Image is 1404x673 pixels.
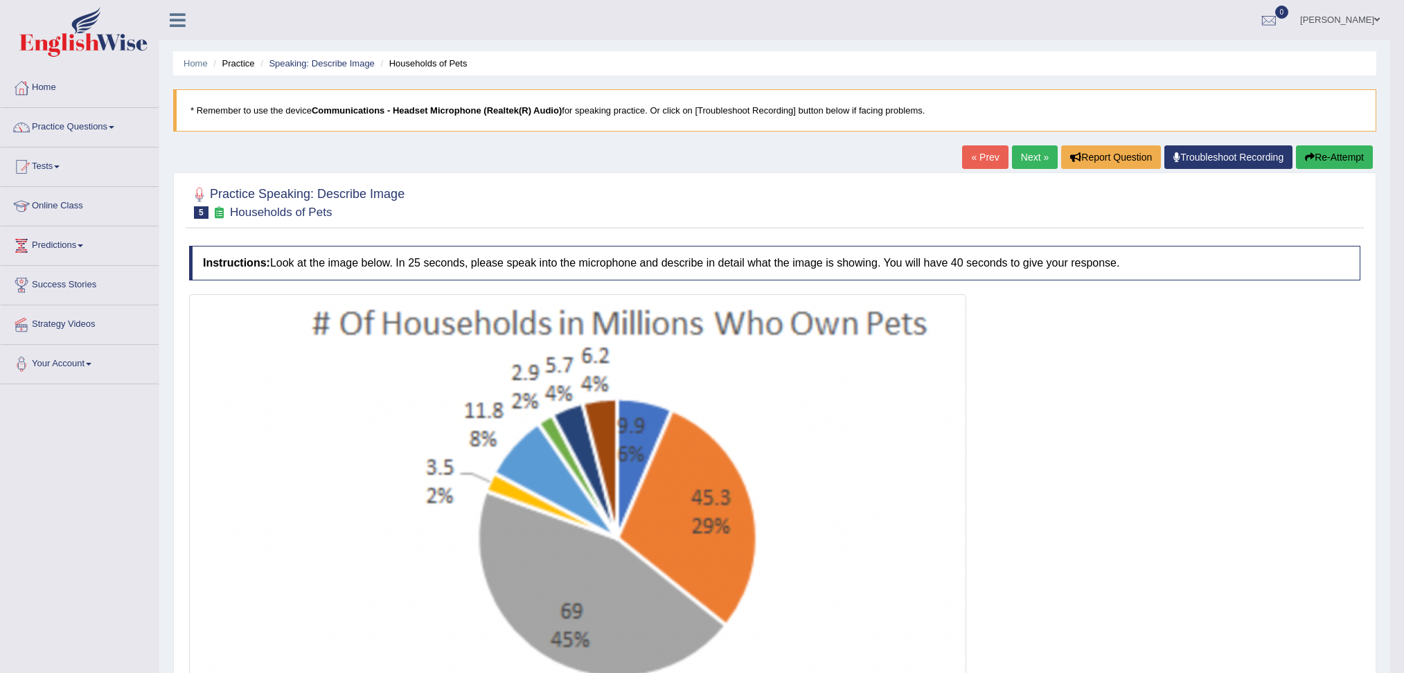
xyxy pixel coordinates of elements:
li: Households of Pets [377,57,467,70]
small: Exam occurring question [212,206,226,219]
b: Instructions: [203,257,270,269]
b: Communications - Headset Microphone (Realtek(R) Audio) [312,105,562,116]
a: Next » [1012,145,1058,169]
button: Report Question [1061,145,1161,169]
a: « Prev [962,145,1008,169]
a: Home [1,69,159,103]
button: Re-Attempt [1296,145,1373,169]
a: Your Account [1,345,159,379]
h2: Practice Speaking: Describe Image [189,184,405,219]
span: 5 [194,206,208,219]
a: Troubleshoot Recording [1164,145,1292,169]
a: Online Class [1,187,159,222]
a: Predictions [1,226,159,261]
a: Success Stories [1,266,159,300]
a: Practice Questions [1,108,159,143]
a: Speaking: Describe Image [269,58,374,69]
a: Strategy Videos [1,305,159,340]
span: 0 [1275,6,1289,19]
li: Practice [210,57,254,70]
small: Households of Pets [230,206,332,219]
a: Home [184,58,208,69]
blockquote: * Remember to use the device for speaking practice. Or click on [Troubleshoot Recording] button b... [173,89,1376,132]
h4: Look at the image below. In 25 seconds, please speak into the microphone and describe in detail w... [189,246,1360,280]
a: Tests [1,147,159,182]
